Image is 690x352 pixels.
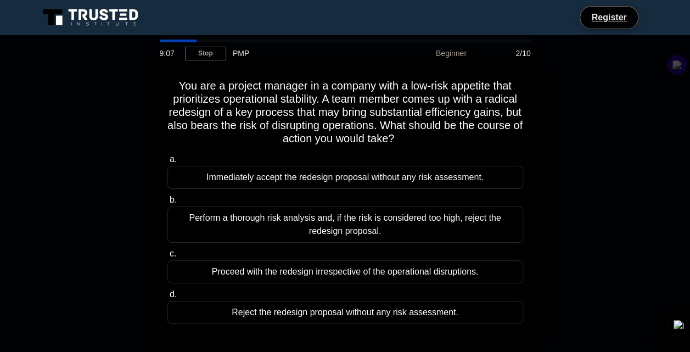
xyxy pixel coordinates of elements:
[167,166,523,189] div: Immediately accept the redesign proposal without any risk assessment.
[170,195,177,204] span: b.
[170,249,176,258] span: c.
[226,42,377,64] div: PMP
[473,42,537,64] div: 2/10
[167,301,523,324] div: Reject the redesign proposal without any risk assessment.
[167,206,523,243] div: Perform a thorough risk analysis and, if the risk is considered too high, reject the redesign pro...
[167,260,523,283] div: Proceed with the redesign irrespective of the operational disruptions.
[585,10,633,24] a: Register
[377,42,473,64] div: Beginner
[185,47,226,60] a: Stop
[170,289,177,299] span: d.
[166,79,524,146] h5: You are a project manager in a company with a low-risk appetite that prioritizes operational stab...
[170,154,177,164] span: a.
[153,42,185,64] div: 9:07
